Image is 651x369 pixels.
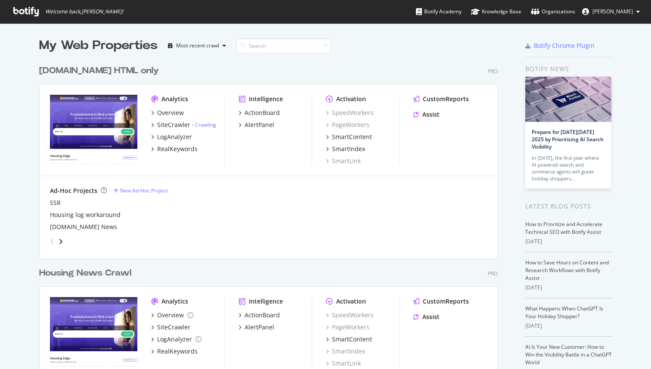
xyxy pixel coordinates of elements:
[50,297,137,367] img: Housing News Crawl
[332,133,372,141] div: SmartContent
[157,311,184,319] div: Overview
[423,95,469,103] div: CustomReports
[532,155,605,182] div: In [DATE], the first year where AI-powered search and commerce agents will guide holiday shoppers…
[326,109,374,117] a: SpeedWorkers
[245,323,274,332] div: AlertPanel
[422,110,440,119] div: Assist
[164,39,229,53] button: Most recent crawl
[157,145,198,153] div: RealKeywords
[525,259,609,282] a: How to Save Hours on Content and Research Workflows with Botify Assist
[336,297,366,306] div: Activation
[245,121,274,129] div: AlertPanel
[525,284,612,291] div: [DATE]
[534,41,595,50] div: Botify Chrome Plugin
[413,95,469,103] a: CustomReports
[326,145,365,153] a: SmartIndex
[423,297,469,306] div: CustomReports
[245,311,280,319] div: ActionBoard
[195,121,216,128] a: Crawling
[326,359,361,368] a: SmartLink
[114,187,168,194] a: New Ad-Hoc Project
[151,133,192,141] a: LogAnalyzer
[326,311,374,319] a: SpeedWorkers
[239,323,274,332] a: AlertPanel
[326,347,365,356] a: SmartIndex
[422,313,440,321] div: Assist
[413,110,440,119] a: Assist
[151,323,190,332] a: SiteCrawler
[245,109,280,117] div: ActionBoard
[332,145,365,153] div: SmartIndex
[413,297,469,306] a: CustomReports
[151,311,193,319] a: Overview
[525,64,612,74] div: Botify news
[151,109,184,117] a: Overview
[336,95,366,103] div: Activation
[326,157,361,165] a: SmartLink
[592,8,633,15] span: Prabal Partap
[525,202,612,211] div: Latest Blog Posts
[157,109,184,117] div: Overview
[120,187,168,194] div: New Ad-Hoc Project
[39,267,135,279] a: Housing News Crawl
[249,297,283,306] div: Intelligence
[525,41,595,50] a: Botify Chrome Plugin
[192,121,216,128] div: -
[416,7,462,16] div: Botify Academy
[161,95,188,103] div: Analytics
[161,297,188,306] div: Analytics
[39,37,158,54] div: My Web Properties
[151,121,216,129] a: SiteCrawler- Crawling
[157,133,192,141] div: LogAnalyzer
[525,305,603,320] a: What Happens When ChatGPT Is Your Holiday Shopper?
[326,335,372,344] a: SmartContent
[157,323,190,332] div: SiteCrawler
[488,68,498,75] div: Pro
[151,145,198,153] a: RealKeywords
[157,347,198,356] div: RealKeywords
[532,128,604,150] a: Prepare for [DATE][DATE] 2025 by Prioritizing AI Search Visibility
[332,335,372,344] div: SmartContent
[575,5,647,19] button: [PERSON_NAME]
[50,95,137,164] img: www.Housing.com
[157,121,190,129] div: SiteCrawler
[151,335,201,344] a: LogAnalyzer
[525,220,602,236] a: How to Prioritize and Accelerate Technical SEO with Botify Assist
[50,211,121,219] a: Housing log workaround
[249,95,283,103] div: Intelligence
[39,267,131,279] div: Housing News Crawl
[50,223,117,231] a: [DOMAIN_NAME] News
[239,311,280,319] a: ActionBoard
[525,77,611,122] img: Prepare for Black Friday 2025 by Prioritizing AI Search Visibility
[50,198,61,207] a: SSR
[239,121,274,129] a: AlertPanel
[45,8,123,15] span: Welcome back, [PERSON_NAME] !
[50,186,97,195] div: Ad-Hoc Projects
[326,133,372,141] a: SmartContent
[46,235,58,248] div: angle-left
[326,323,369,332] a: PageWorkers
[488,270,498,277] div: Pro
[157,335,192,344] div: LogAnalyzer
[236,38,331,53] input: Search
[326,121,369,129] a: PageWorkers
[239,109,280,117] a: ActionBoard
[531,7,575,16] div: Organizations
[525,322,612,330] div: [DATE]
[525,343,612,366] a: AI Is Your New Customer: How to Win the Visibility Battle in a ChatGPT World
[151,347,198,356] a: RealKeywords
[39,65,159,77] div: [DOMAIN_NAME] HTML only
[471,7,521,16] div: Knowledge Base
[58,237,64,246] div: angle-right
[413,313,440,321] a: Assist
